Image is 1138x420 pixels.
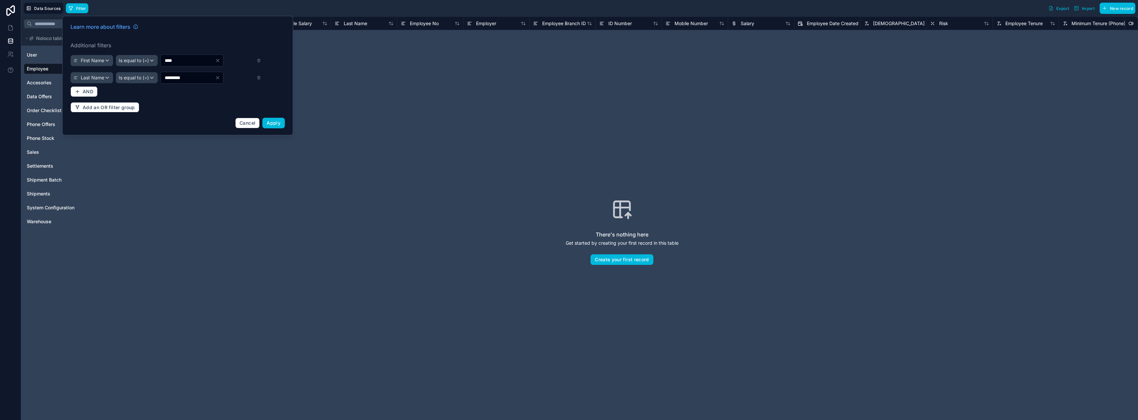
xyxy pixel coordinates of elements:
[24,175,103,185] div: Shipment Batch
[24,161,103,171] div: Settlements
[81,74,104,81] span: Last Name
[27,177,99,183] a: Shipment Batch
[24,91,103,102] div: Data Offers
[83,89,93,95] span: AND
[24,216,103,227] div: Warehouse
[608,20,632,27] span: ID Number
[235,118,260,128] button: Cancel
[1072,20,1125,27] span: Minimum Tenure (Phone)
[1005,20,1043,27] span: Employee Tenure
[24,77,103,88] div: Accesories
[215,58,223,63] button: Clear
[27,52,37,58] span: User
[1097,3,1135,14] a: New record
[1082,6,1095,11] span: Import
[675,20,708,27] span: Mobile Number
[34,6,61,11] span: Data Sources
[119,57,149,64] span: Is equal to (=)
[116,55,158,66] button: Is equal to (=)
[1056,6,1069,11] span: Export
[542,20,586,27] span: Employee Branch ID
[83,105,135,110] span: Add an OR filter group
[27,190,99,197] a: Shipments
[70,86,98,97] button: AND
[24,34,99,43] button: Noloco tables
[27,163,53,169] span: Settlements
[70,72,113,83] button: Last Name
[27,121,55,128] span: Phone Offers
[344,20,367,27] span: Last Name
[262,118,285,128] button: Apply
[1110,6,1133,11] span: New record
[66,3,89,13] button: Filter
[27,93,52,100] span: Data Offers
[240,120,255,126] span: Cancel
[27,135,99,142] a: Phone Stock
[27,190,50,197] span: Shipments
[596,231,648,238] h2: There's nothing here
[27,149,39,155] span: Sales
[410,20,439,27] span: Employee No
[267,120,281,126] span: Apply
[27,65,48,72] span: Employee
[27,107,99,114] a: Order Checklist
[76,6,86,11] span: Filter
[215,75,223,80] button: Clear
[27,218,51,225] span: Warehouse
[24,189,103,199] div: Shipments
[27,121,99,128] a: Phone Offers
[70,55,113,66] button: First Name
[476,20,496,27] span: Employer
[70,23,130,31] span: Learn more about filters
[939,20,948,27] span: Risk
[27,65,99,72] a: Employee
[24,119,103,130] div: Phone Offers
[27,218,99,225] a: Warehouse
[27,204,99,211] a: System Configuration
[36,35,67,42] span: Noloco tables
[1072,3,1097,14] button: Import
[24,147,103,157] div: Sales
[1100,3,1135,14] button: New record
[278,20,312,27] span: Available Salary
[27,177,62,183] span: Shipment Batch
[24,133,103,144] div: Phone Stock
[70,41,285,49] label: Additional filters
[24,105,103,116] div: Order Checklist
[873,20,931,27] span: [DEMOGRAPHIC_DATA] ID
[566,240,678,246] p: Get started by creating your first record in this table
[24,50,103,60] div: User
[27,79,52,86] span: Accesories
[741,20,754,27] span: Salary
[1046,3,1072,14] button: Export
[807,20,858,27] span: Employee Date Created
[27,149,99,155] a: Sales
[27,163,99,169] a: Settlements
[81,57,104,64] span: First Name
[591,254,653,265] button: Create your first record
[70,102,139,113] button: Add an OR filter group
[116,72,158,83] button: Is equal to (=)
[27,79,99,86] a: Accesories
[70,23,138,31] a: Learn more about filters
[24,3,63,14] button: Data Sources
[24,202,103,213] div: System Configuration
[27,204,74,211] span: System Configuration
[27,107,62,114] span: Order Checklist
[119,74,149,81] span: Is equal to (=)
[24,63,103,74] div: Employee
[27,135,54,142] span: Phone Stock
[27,93,99,100] a: Data Offers
[27,52,99,58] a: User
